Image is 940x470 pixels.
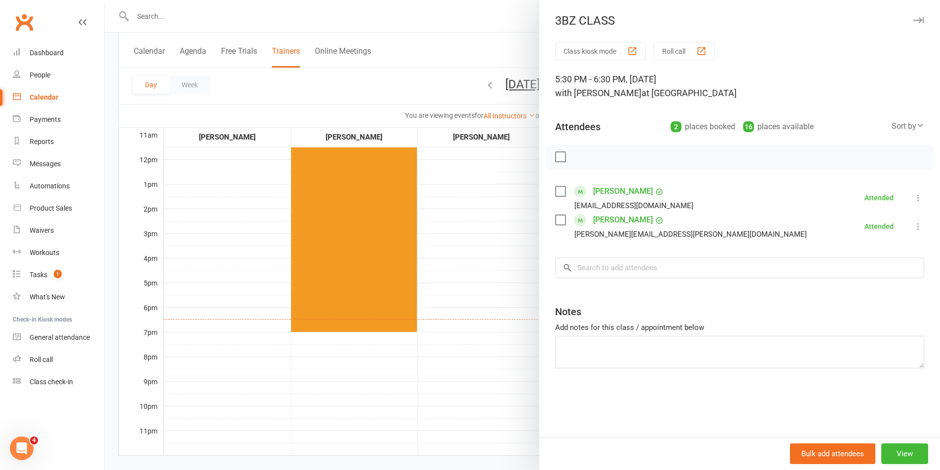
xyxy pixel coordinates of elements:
[13,153,104,175] a: Messages
[30,204,72,212] div: Product Sales
[30,115,61,123] div: Payments
[593,183,653,199] a: [PERSON_NAME]
[13,197,104,219] a: Product Sales
[13,42,104,64] a: Dashboard
[555,72,924,100] div: 5:30 PM - 6:30 PM, [DATE]
[13,326,104,349] a: General attendance kiosk mode
[30,182,70,190] div: Automations
[30,71,50,79] div: People
[30,160,61,168] div: Messages
[30,293,65,301] div: What's New
[13,108,104,131] a: Payments
[30,356,53,363] div: Roll call
[13,131,104,153] a: Reports
[30,138,54,145] div: Reports
[892,120,924,133] div: Sort by
[30,249,59,256] div: Workouts
[574,199,693,212] div: [EMAIL_ADDRESS][DOMAIN_NAME]
[671,121,681,132] div: 2
[30,271,47,279] div: Tasks
[30,333,90,341] div: General attendance
[54,270,62,278] span: 1
[593,212,653,228] a: [PERSON_NAME]
[555,42,646,60] button: Class kiosk mode
[12,10,37,35] a: Clubworx
[790,443,875,464] button: Bulk add attendees
[30,378,73,386] div: Class check-in
[539,14,940,28] div: 3BZ CLASS
[13,371,104,393] a: Class kiosk mode
[13,286,104,308] a: What's New
[743,121,754,132] div: 16
[30,226,54,234] div: Waivers
[555,305,581,319] div: Notes
[13,349,104,371] a: Roll call
[555,88,641,98] span: with [PERSON_NAME]
[13,264,104,286] a: Tasks 1
[881,443,928,464] button: View
[865,223,894,230] div: Attended
[13,64,104,86] a: People
[10,436,34,460] iframe: Intercom live chat
[555,257,924,278] input: Search to add attendees
[13,242,104,264] a: Workouts
[13,219,104,242] a: Waivers
[671,120,735,134] div: places booked
[555,322,924,333] div: Add notes for this class / appointment below
[30,93,58,101] div: Calendar
[641,88,737,98] span: at [GEOGRAPHIC_DATA]
[30,49,64,57] div: Dashboard
[865,194,894,201] div: Attended
[30,436,38,444] span: 4
[743,120,814,134] div: places available
[654,42,715,60] button: Roll call
[574,228,807,241] div: [PERSON_NAME][EMAIL_ADDRESS][PERSON_NAME][DOMAIN_NAME]
[13,86,104,108] a: Calendar
[13,175,104,197] a: Automations
[555,120,601,134] div: Attendees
